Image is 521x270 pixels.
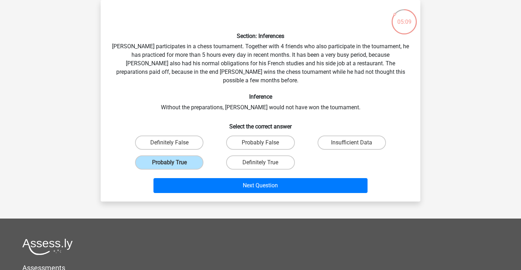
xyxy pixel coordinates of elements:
[135,155,203,170] label: Probably True
[103,6,418,196] div: [PERSON_NAME] participates in a chess tournament. Together with 4 friends who also participate in...
[112,93,409,100] h6: Inference
[112,33,409,39] h6: Section: Inferences
[226,155,295,170] label: Definitely True
[153,178,368,193] button: Next Question
[391,9,418,26] div: 05:09
[112,117,409,130] h6: Select the correct answer
[226,136,295,150] label: Probably False
[22,238,73,255] img: Assessly logo
[318,136,386,150] label: Insufficient Data
[135,136,203,150] label: Definitely False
